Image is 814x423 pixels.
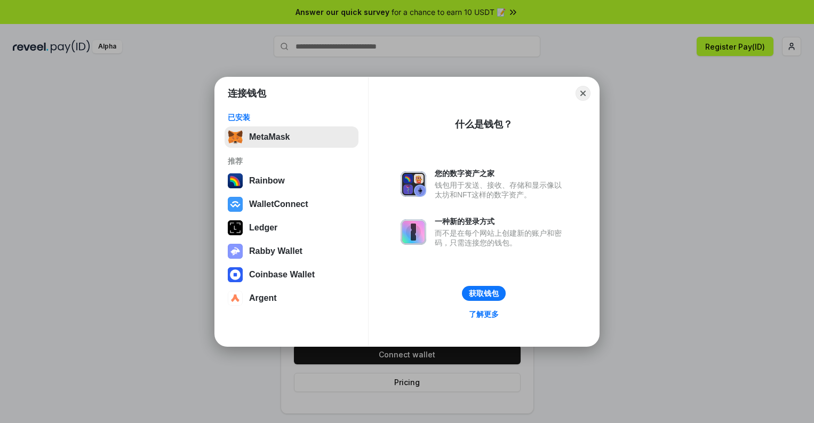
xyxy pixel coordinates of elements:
div: Coinbase Wallet [249,270,315,280]
img: svg+xml,%3Csvg%20xmlns%3D%22http%3A%2F%2Fwww.w3.org%2F2000%2Fsvg%22%20fill%3D%22none%22%20viewBox... [401,171,426,197]
button: Rabby Wallet [225,241,358,262]
div: 而不是在每个网站上创建新的账户和密码，只需连接您的钱包。 [435,228,567,248]
div: 什么是钱包？ [455,118,513,131]
button: WalletConnect [225,194,358,215]
img: svg+xml,%3Csvg%20xmlns%3D%22http%3A%2F%2Fwww.w3.org%2F2000%2Fsvg%22%20width%3D%2228%22%20height%3... [228,220,243,235]
div: Ledger [249,223,277,233]
button: Close [576,86,590,101]
button: Ledger [225,217,358,238]
div: 推荐 [228,156,355,166]
img: svg+xml,%3Csvg%20width%3D%2228%22%20height%3D%2228%22%20viewBox%3D%220%200%2028%2028%22%20fill%3D... [228,267,243,282]
div: Rabby Wallet [249,246,302,256]
h1: 连接钱包 [228,87,266,100]
div: 获取钱包 [469,289,499,298]
button: 获取钱包 [462,286,506,301]
div: MetaMask [249,132,290,142]
div: 一种新的登录方式 [435,217,567,226]
img: svg+xml,%3Csvg%20xmlns%3D%22http%3A%2F%2Fwww.w3.org%2F2000%2Fsvg%22%20fill%3D%22none%22%20viewBox... [228,244,243,259]
button: Rainbow [225,170,358,191]
img: svg+xml,%3Csvg%20width%3D%22120%22%20height%3D%22120%22%20viewBox%3D%220%200%20120%20120%22%20fil... [228,173,243,188]
div: Argent [249,293,277,303]
div: 了解更多 [469,309,499,319]
img: svg+xml,%3Csvg%20width%3D%2228%22%20height%3D%2228%22%20viewBox%3D%220%200%2028%2028%22%20fill%3D... [228,197,243,212]
img: svg+xml,%3Csvg%20width%3D%2228%22%20height%3D%2228%22%20viewBox%3D%220%200%2028%2028%22%20fill%3D... [228,291,243,306]
button: Coinbase Wallet [225,264,358,285]
div: WalletConnect [249,199,308,209]
div: 您的数字资产之家 [435,169,567,178]
button: MetaMask [225,126,358,148]
a: 了解更多 [462,307,505,321]
div: 钱包用于发送、接收、存储和显示像以太坊和NFT这样的数字资产。 [435,180,567,199]
button: Argent [225,288,358,309]
img: svg+xml,%3Csvg%20xmlns%3D%22http%3A%2F%2Fwww.w3.org%2F2000%2Fsvg%22%20fill%3D%22none%22%20viewBox... [401,219,426,245]
div: 已安装 [228,113,355,122]
div: Rainbow [249,176,285,186]
img: svg+xml,%3Csvg%20fill%3D%22none%22%20height%3D%2233%22%20viewBox%3D%220%200%2035%2033%22%20width%... [228,130,243,145]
